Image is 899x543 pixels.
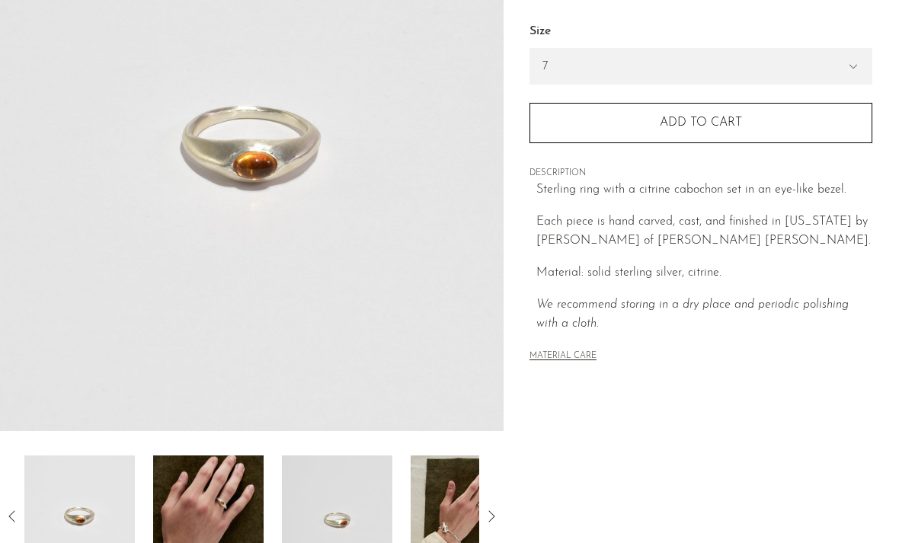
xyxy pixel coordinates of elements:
i: We recommend storing in a dry place and periodic polishing with a cloth. [536,299,849,331]
span: Add to cart [660,117,742,129]
button: MATERIAL CARE [529,351,597,363]
label: Size [529,22,872,42]
p: Sterling ring with a citrine cabochon set in an eye-like bezel. [536,180,872,200]
p: Material: solid sterling silver, citrine. [536,264,872,283]
span: DESCRIPTION [529,167,872,180]
button: Add to cart [529,103,872,142]
p: Each piece is hand carved, cast, and finished in [US_STATE] by [PERSON_NAME] of [PERSON_NAME] [PE... [536,212,872,251]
